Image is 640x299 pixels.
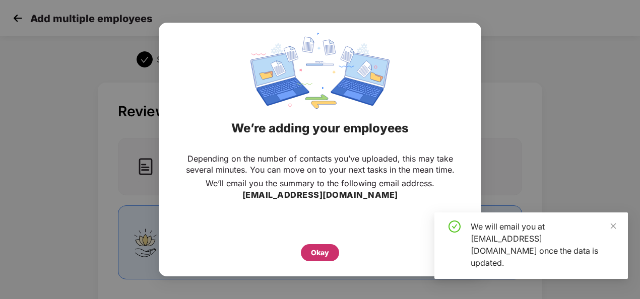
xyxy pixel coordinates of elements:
span: close [610,222,617,230]
div: Okay [311,247,329,258]
p: Depending on the number of contacts you’ve uploaded, this may take several minutes. You can move ... [179,153,461,175]
p: We’ll email you the summary to the following email address. [206,178,434,189]
span: check-circle [449,220,461,233]
h3: [EMAIL_ADDRESS][DOMAIN_NAME] [242,189,398,202]
img: svg+xml;base64,PHN2ZyBpZD0iRGF0YV9zeW5jaW5nIiB4bWxucz0iaHR0cDovL3d3dy53My5vcmcvMjAwMC9zdmciIHdpZH... [250,33,390,109]
div: We will email you at [EMAIL_ADDRESS][DOMAIN_NAME] once the data is updated. [471,220,616,269]
div: We’re adding your employees [171,109,469,148]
